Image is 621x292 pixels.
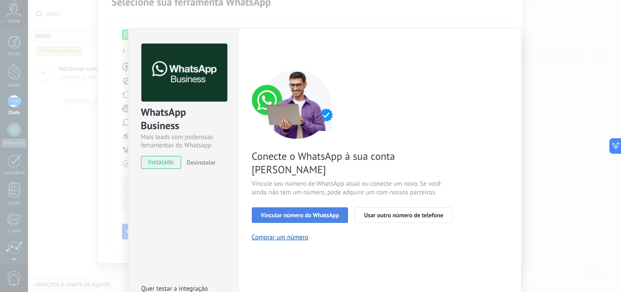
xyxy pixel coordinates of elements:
[252,149,457,176] span: Conecte o WhatsApp à sua conta [PERSON_NAME]
[141,44,227,102] img: logo_main.png
[141,133,226,149] div: Mais leads com poderosas ferramentas do Whatsapp
[355,207,452,223] button: Usar outro número de telefone
[252,70,342,139] img: connect number
[141,156,181,169] span: instalado
[183,156,216,169] button: Desinstalar
[252,180,457,197] span: Vincule seu número de WhatsApp atual ou conecte um novo. Se você ainda não tem um número, pode ad...
[187,159,216,166] span: Desinstalar
[252,207,348,223] button: Vincular número do WhatsApp
[364,212,443,218] span: Usar outro número de telefone
[141,105,226,133] div: WhatsApp Business
[261,212,339,218] span: Vincular número do WhatsApp
[252,233,309,241] button: Comprar um número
